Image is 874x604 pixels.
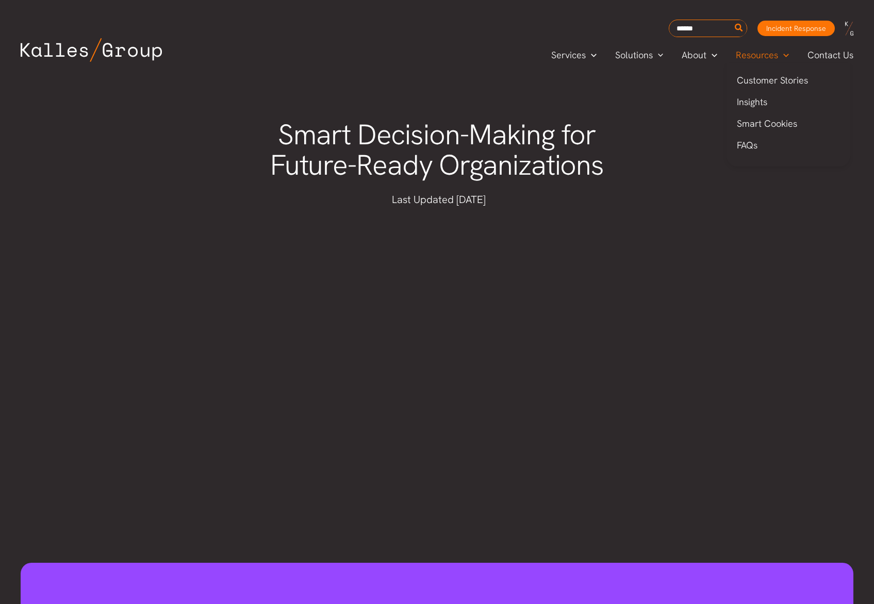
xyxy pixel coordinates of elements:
span: FAQs [737,139,757,151]
span: Insights [737,96,767,108]
iframe: Spotify Embed: Technology Governance - Smart Decision-Making for Future-Ready Organizations [241,229,633,449]
span: Menu Toggle [586,47,597,63]
a: Customer Stories [727,70,850,91]
a: AboutMenu Toggle [672,47,727,63]
span: Menu Toggle [653,47,664,63]
nav: Primary Site Navigation [542,46,864,63]
span: Menu Toggle [778,47,789,63]
h1: Smart Decision-Making for Future-Ready Organizations [241,120,633,181]
a: Smart Cookies [727,113,850,135]
img: Kalles Group [21,38,162,62]
a: Incident Response [757,21,835,36]
span: About [682,47,706,63]
a: Insights [727,91,850,113]
span: Contact Us [807,47,853,63]
a: ServicesMenu Toggle [542,47,606,63]
a: SolutionsMenu Toggle [606,47,673,63]
span: Customer Stories [737,74,808,86]
span: Services [551,47,586,63]
button: Search [733,20,746,37]
a: Contact Us [798,47,864,63]
span: Last Updated [DATE] [392,193,486,206]
span: Solutions [615,47,653,63]
a: FAQs [727,135,850,156]
span: Menu Toggle [706,47,717,63]
a: ResourcesMenu Toggle [727,47,798,63]
span: Smart Cookies [737,118,797,129]
span: Resources [736,47,778,63]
